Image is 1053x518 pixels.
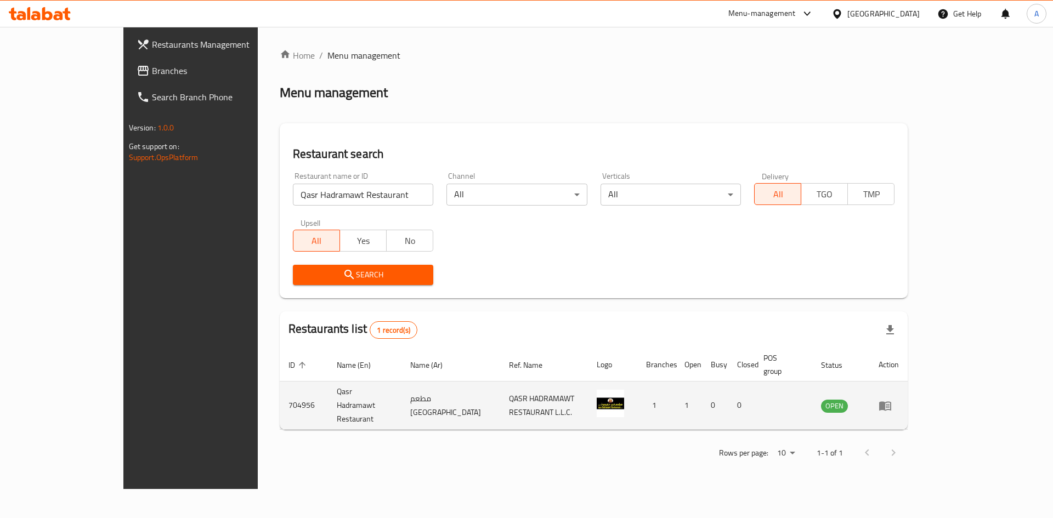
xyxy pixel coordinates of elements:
label: Delivery [762,172,789,180]
span: Menu management [327,49,400,62]
div: [GEOGRAPHIC_DATA] [847,8,920,20]
div: Export file [877,317,903,343]
span: TMP [852,186,890,202]
a: Support.OpsPlatform [129,150,199,164]
th: Branches [637,348,676,382]
a: Branches [128,58,299,84]
span: POS group [763,351,800,378]
h2: Restaurants list [288,321,417,339]
th: Closed [728,348,755,382]
table: enhanced table [280,348,908,430]
img: Qasr Hadramawt Restaurant [597,390,624,417]
span: Name (Ar) [410,358,457,372]
span: Name (En) [337,358,385,372]
span: 1.0.0 [157,121,174,135]
td: 0 [728,382,755,430]
th: Action [870,348,908,382]
span: A [1034,8,1039,20]
button: No [386,230,433,252]
span: Search Branch Phone [152,90,291,104]
span: All [298,233,336,249]
span: Version: [129,121,156,135]
label: Upsell [301,219,321,226]
a: Restaurants Management [128,31,299,58]
nav: breadcrumb [280,49,908,62]
td: 704956 [280,382,328,430]
th: Logo [588,348,637,382]
button: All [754,183,801,205]
div: Total records count [370,321,417,339]
span: 1 record(s) [370,325,417,335]
span: Restaurants Management [152,38,291,51]
button: Search [293,265,433,285]
button: All [293,230,340,252]
td: مطعم [GEOGRAPHIC_DATA] [401,382,500,430]
span: TGO [806,186,843,202]
div: All [601,184,741,206]
th: Busy [702,348,728,382]
td: Qasr Hadramawt Restaurant [328,382,402,430]
h2: Restaurant search [293,146,895,162]
span: Ref. Name [509,358,557,372]
th: Open [676,348,702,382]
input: Search for restaurant name or ID.. [293,184,433,206]
td: QASR HADRAMAWT RESTAURANT L.L.C. [500,382,588,430]
span: All [759,186,797,202]
td: 1 [637,382,676,430]
button: TGO [801,183,848,205]
span: Yes [344,233,382,249]
div: All [446,184,587,206]
span: Status [821,358,857,372]
p: 1-1 of 1 [817,446,843,460]
button: TMP [847,183,895,205]
h2: Menu management [280,84,388,101]
span: Branches [152,64,291,77]
span: Search [302,268,424,282]
div: Menu-management [728,7,796,20]
span: No [391,233,429,249]
td: 1 [676,382,702,430]
span: OPEN [821,400,848,412]
div: Rows per page: [773,445,799,462]
a: Search Branch Phone [128,84,299,110]
td: 0 [702,382,728,430]
li: / [319,49,323,62]
p: Rows per page: [719,446,768,460]
span: Get support on: [129,139,179,153]
button: Yes [339,230,387,252]
span: ID [288,358,309,372]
